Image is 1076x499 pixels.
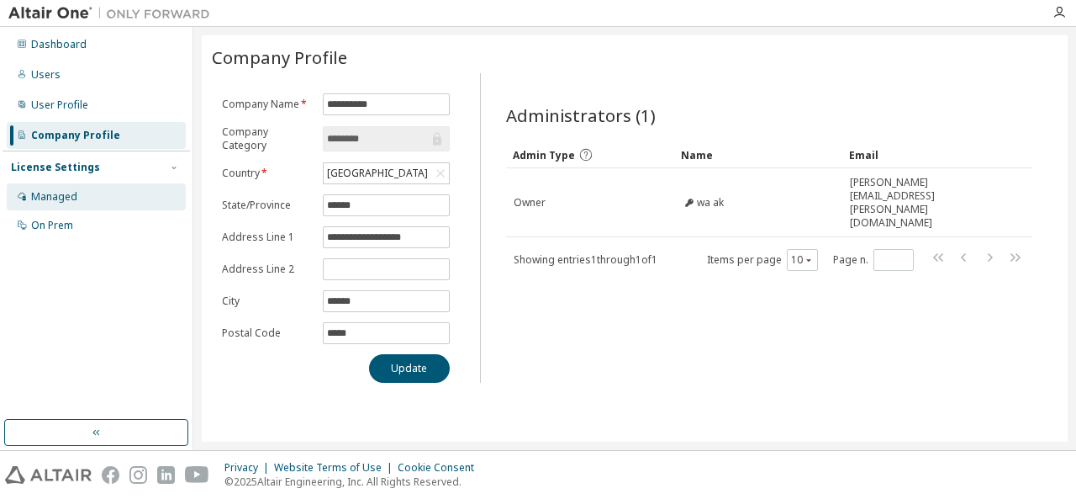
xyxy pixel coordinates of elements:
img: Altair One [8,5,219,22]
img: altair_logo.svg [5,466,92,484]
div: [GEOGRAPHIC_DATA] [324,164,430,183]
label: Company Category [222,125,313,152]
div: Dashboard [31,38,87,51]
div: [GEOGRAPHIC_DATA] [324,163,448,183]
label: Company Name [222,98,313,111]
span: [PERSON_NAME][EMAIL_ADDRESS][PERSON_NAME][DOMAIN_NAME] [850,176,985,230]
button: Update [369,354,450,383]
label: City [222,295,313,308]
span: Admin Type [513,148,575,162]
div: Website Terms of Use [274,461,398,475]
span: Page n. [833,249,914,271]
div: Email [849,141,986,168]
div: Users [31,68,61,82]
img: facebook.svg [102,466,119,484]
div: Privacy [224,461,274,475]
div: Cookie Consent [398,461,484,475]
label: State/Province [222,199,313,212]
div: Company Profile [31,129,120,142]
span: Owner [514,196,546,210]
p: © 2025 Altair Engineering, Inc. All Rights Reserved. [224,475,484,489]
label: Postal Code [222,326,313,340]
div: License Settings [11,161,100,174]
label: Country [222,167,313,180]
span: Showing entries 1 through 1 of 1 [514,252,657,267]
span: Administrators (1) [506,104,656,127]
label: Address Line 1 [222,231,313,244]
span: wa ak [697,196,724,210]
div: On Prem [31,219,73,232]
div: User Profile [31,98,88,112]
div: Name [681,141,836,168]
span: Items per page [707,249,818,271]
img: linkedin.svg [157,466,175,484]
label: Address Line 2 [222,263,313,276]
img: instagram.svg [129,466,147,484]
div: Managed [31,190,77,204]
img: youtube.svg [185,466,209,484]
span: Company Profile [212,45,347,69]
button: 10 [791,253,814,267]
